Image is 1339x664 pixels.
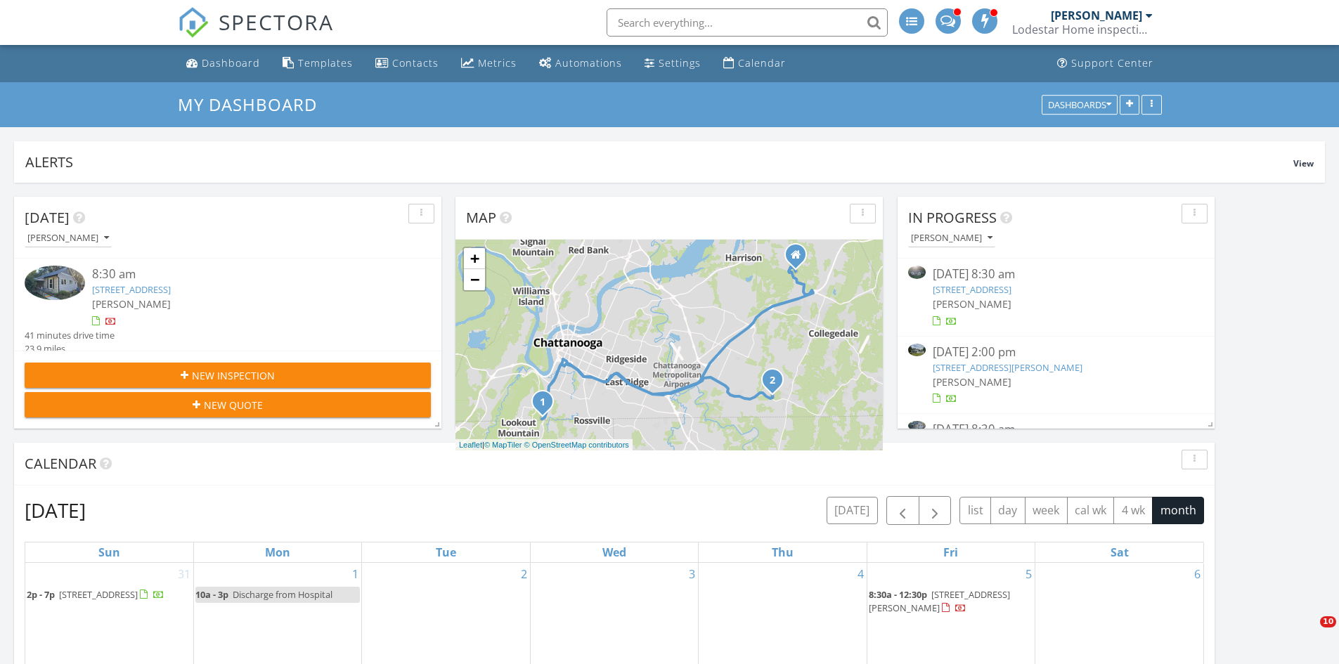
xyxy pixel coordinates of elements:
[908,266,1204,328] a: [DATE] 8:30 am [STREET_ADDRESS] [PERSON_NAME]
[25,342,115,356] div: 23.9 miles
[908,208,997,227] span: In Progress
[59,588,138,601] span: [STREET_ADDRESS]
[796,254,804,263] div: 7281 Flagridge Drive, Ooltewah Tn 37363
[908,344,1204,406] a: [DATE] 2:00 pm [STREET_ADDRESS][PERSON_NAME] [PERSON_NAME]
[298,56,353,70] div: Templates
[738,56,786,70] div: Calendar
[772,379,781,388] div: 9202 Charbar Cir, Chattanooga, TN 37421
[27,233,109,243] div: [PERSON_NAME]
[886,496,919,525] button: Previous month
[25,229,112,248] button: [PERSON_NAME]
[349,563,361,585] a: Go to September 1, 2025
[464,248,485,269] a: Zoom in
[869,588,1010,614] span: [STREET_ADDRESS][PERSON_NAME]
[1012,22,1153,37] div: Lodestar Home inspections ,LLC
[940,542,961,562] a: Friday
[27,588,164,601] a: 2p - 7p [STREET_ADDRESS]
[1042,95,1118,115] button: Dashboards
[933,421,1179,438] div: [DATE] 8:30 am
[192,368,275,383] span: New Inspection
[25,392,431,417] button: New Quote
[1108,542,1132,562] a: Saturday
[555,56,622,70] div: Automations
[869,588,1010,614] a: 8:30a - 12:30p [STREET_ADDRESS][PERSON_NAME]
[277,51,358,77] a: Templates
[855,563,867,585] a: Go to September 4, 2025
[92,297,171,311] span: [PERSON_NAME]
[533,51,628,77] a: Automations (Advanced)
[1052,51,1159,77] a: Support Center
[96,542,123,562] a: Sunday
[1191,563,1203,585] a: Go to September 6, 2025
[908,344,926,357] img: 9301336%2Fcover_photos%2FoQFb36KpEcm7JNQscPD4%2Fsmall.jpg
[718,51,791,77] a: Calendar
[933,283,1011,296] a: [STREET_ADDRESS]
[262,542,293,562] a: Monday
[175,563,193,585] a: Go to August 31, 2025
[869,588,927,601] span: 8:30a - 12:30p
[869,587,1033,617] a: 8:30a - 12:30p [STREET_ADDRESS][PERSON_NAME]
[178,93,329,116] a: My Dashboard
[25,152,1293,171] div: Alerts
[518,563,530,585] a: Go to September 2, 2025
[770,376,775,386] i: 2
[959,497,991,524] button: list
[908,421,926,431] img: 9348786%2Fcover_photos%2F4Al2ovQd5rL1mQBRuuw8%2Fsmall.jpg
[911,233,992,243] div: [PERSON_NAME]
[639,51,706,77] a: Settings
[25,266,431,356] a: 8:30 am [STREET_ADDRESS] [PERSON_NAME] 41 minutes drive time 23.9 miles
[27,588,55,601] span: 2p - 7p
[181,51,266,77] a: Dashboard
[1152,497,1204,524] button: month
[827,497,878,524] button: [DATE]
[908,421,1204,483] a: [DATE] 8:30 am [STREET_ADDRESS] [PERSON_NAME]
[659,56,701,70] div: Settings
[686,563,698,585] a: Go to September 3, 2025
[484,441,522,449] a: © MapTiler
[392,56,439,70] div: Contacts
[543,401,551,410] div: 5704 Pumpkin Pie Ln, Chattanooga, TN 37409
[769,542,796,562] a: Thursday
[219,7,334,37] span: SPECTORA
[455,439,633,451] div: |
[1113,497,1153,524] button: 4 wk
[1023,563,1035,585] a: Go to September 5, 2025
[25,454,96,473] span: Calendar
[478,56,517,70] div: Metrics
[919,496,952,525] button: Next month
[540,398,545,408] i: 1
[459,441,482,449] a: Leaflet
[455,51,522,77] a: Metrics
[1025,497,1068,524] button: week
[933,375,1011,389] span: [PERSON_NAME]
[178,19,334,48] a: SPECTORA
[178,7,209,38] img: The Best Home Inspection Software - Spectora
[195,588,228,601] span: 10a - 3p
[990,497,1026,524] button: day
[933,297,1011,311] span: [PERSON_NAME]
[933,361,1082,374] a: [STREET_ADDRESS][PERSON_NAME]
[202,56,260,70] div: Dashboard
[25,496,86,524] h2: [DATE]
[1067,497,1115,524] button: cal wk
[1291,616,1325,650] iframe: Intercom live chat
[370,51,444,77] a: Contacts
[908,229,995,248] button: [PERSON_NAME]
[1320,616,1336,627] span: 10
[607,8,888,37] input: Search everything...
[466,208,496,227] span: Map
[524,441,629,449] a: © OpenStreetMap contributors
[92,283,171,296] a: [STREET_ADDRESS]
[433,542,459,562] a: Tuesday
[25,266,85,299] img: 9348786%2Fcover_photos%2F4Al2ovQd5rL1mQBRuuw8%2Fsmall.jpg
[933,344,1179,361] div: [DATE] 2:00 pm
[25,363,431,388] button: New Inspection
[600,542,629,562] a: Wednesday
[25,329,115,342] div: 41 minutes drive time
[204,398,263,412] span: New Quote
[464,269,485,290] a: Zoom out
[1051,8,1142,22] div: [PERSON_NAME]
[908,266,926,279] img: 9289516%2Fcover_photos%2FrVwRQlD2fY30TyxYqhuV%2Fsmall.jpg
[933,266,1179,283] div: [DATE] 8:30 am
[27,587,192,604] a: 2p - 7p [STREET_ADDRESS]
